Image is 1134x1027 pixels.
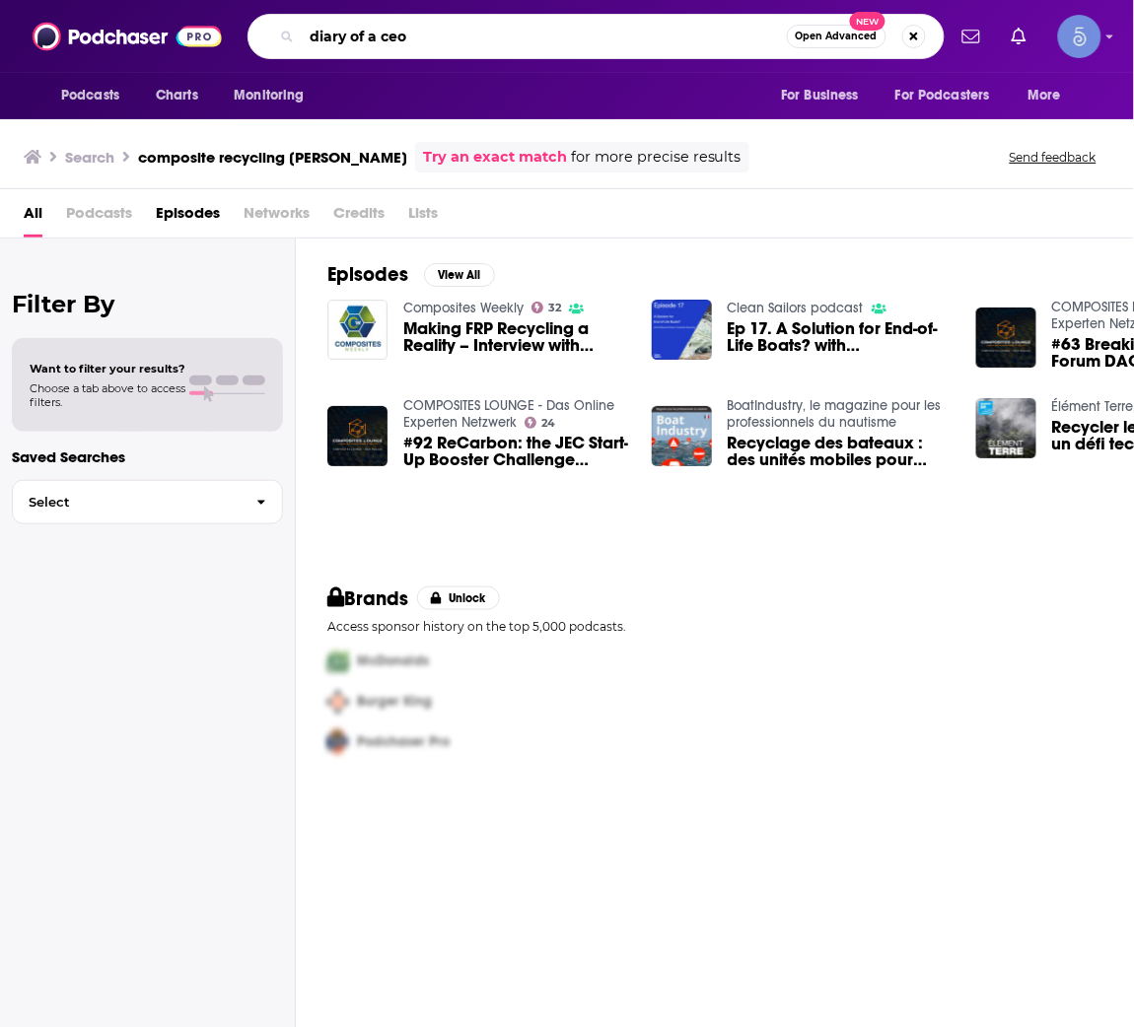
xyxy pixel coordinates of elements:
[403,300,524,316] a: Composites Weekly
[319,722,357,763] img: Third Pro Logo
[541,419,555,428] span: 24
[417,586,501,610] button: Unlock
[12,480,283,524] button: Select
[220,77,329,114] button: open menu
[1004,149,1102,166] button: Send feedback
[327,586,409,611] h2: Brands
[357,653,429,670] span: McDonalds
[1015,77,1087,114] button: open menu
[850,12,886,31] span: New
[424,263,495,287] button: View All
[13,496,241,509] span: Select
[244,197,310,238] span: Networks
[408,197,438,238] span: Lists
[781,82,859,109] span: For Business
[327,406,388,466] img: #92 ReCarbon: the JEC Start-Up Booster Challenge Winner at JEC Forum Italy 2023 (English)
[403,397,614,431] a: COMPOSITES LOUNGE - Das Online Experten Netzwerk
[30,381,185,409] span: Choose a tab above to access filters.
[66,197,132,238] span: Podcasts
[728,320,953,354] a: Ep 17. A Solution for End-of-Life Boats? with Guillaume Perben, Composite Recycling
[319,682,357,722] img: Second Pro Logo
[357,694,432,711] span: Burger King
[728,435,953,468] a: Recyclage des bateaux : des unités mobiles pour séparer fibres et résine
[12,447,283,466] p: Saved Searches
[234,82,304,109] span: Monitoring
[61,82,119,109] span: Podcasts
[327,300,388,360] img: Making FRP Recycling a Reality – Interview with Guillaume Perben of Composite Recycling
[548,304,561,312] span: 32
[796,32,878,41] span: Open Advanced
[302,21,787,52] input: Search podcasts, credits, & more...
[30,362,185,376] span: Want to filter your results?
[652,300,712,360] img: Ep 17. A Solution for End-of-Life Boats? with Guillaume Perben, Composite Recycling
[156,197,220,238] a: Episodes
[403,320,628,354] span: Making FRP Recycling a Reality – Interview with [PERSON_NAME] of Composite Recycling
[357,734,450,751] span: Podchaser Pro
[1058,15,1101,58] button: Show profile menu
[1028,82,1062,109] span: More
[65,148,114,167] h3: Search
[327,262,495,287] a: EpisodesView All
[895,82,990,109] span: For Podcasters
[423,146,567,169] a: Try an exact match
[403,320,628,354] a: Making FRP Recycling a Reality – Interview with Guillaume Perben of Composite Recycling
[143,77,210,114] a: Charts
[525,417,556,429] a: 24
[728,320,953,354] span: Ep 17. A Solution for End-of-Life Boats? with [PERSON_NAME], Composite Recycling
[1004,20,1034,53] a: Show notifications dropdown
[955,20,988,53] a: Show notifications dropdown
[33,18,222,55] img: Podchaser - Follow, Share and Rate Podcasts
[728,300,864,316] a: Clean Sailors podcast
[652,406,712,466] img: Recyclage des bateaux : des unités mobiles pour séparer fibres et résine
[976,398,1036,458] img: Recycler les vieux bateaux : un défi technologique
[571,146,742,169] span: for more precise results
[12,290,283,318] h2: Filter By
[787,25,886,48] button: Open AdvancedNew
[327,619,1102,634] p: Access sponsor history on the top 5,000 podcasts.
[319,642,357,682] img: First Pro Logo
[1058,15,1101,58] span: Logged in as Spiral5-G1
[883,77,1019,114] button: open menu
[47,77,145,114] button: open menu
[728,397,942,431] a: BoatIndustry, le magazine pour les professionnels du nautisme
[403,435,628,468] a: #92 ReCarbon: the JEC Start-Up Booster Challenge Winner at JEC Forum Italy 2023 (English)
[327,262,408,287] h2: Episodes
[767,77,884,114] button: open menu
[156,82,198,109] span: Charts
[403,435,628,468] span: #92 ReCarbon: the JEC Start-Up Booster Challenge Winner at JEC Forum [GEOGRAPHIC_DATA] 2023 (Engl...
[333,197,385,238] span: Credits
[1058,15,1101,58] img: User Profile
[976,308,1036,368] img: #63 Breaking News: JEC Forum DACH Start-Up Booster Challenge Winner announced (English)
[24,197,42,238] a: All
[138,148,407,167] h3: composite recycling [PERSON_NAME]
[532,302,562,313] a: 32
[248,14,945,59] div: Search podcasts, credits, & more...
